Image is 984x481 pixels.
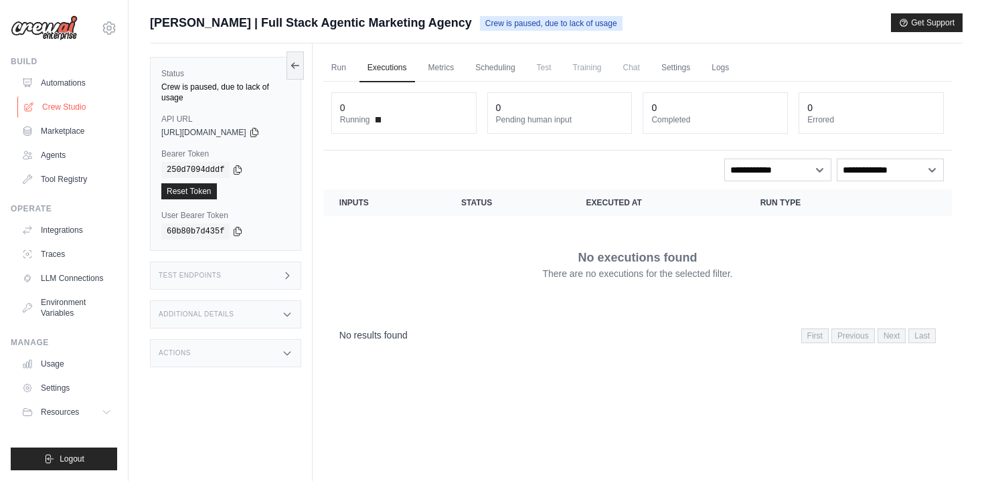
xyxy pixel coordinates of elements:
[480,16,623,31] span: Crew is paused, due to lack of usage
[807,114,935,125] dt: Errored
[161,114,290,124] label: API URL
[161,82,290,103] div: Crew is paused, due to lack of usage
[16,377,117,399] a: Settings
[16,219,117,241] a: Integrations
[16,169,117,190] a: Tool Registry
[878,328,906,343] span: Next
[420,54,463,82] a: Metrics
[323,54,354,82] a: Run
[496,114,624,125] dt: Pending human input
[16,72,117,94] a: Automations
[653,54,698,82] a: Settings
[161,210,290,221] label: User Bearer Token
[11,448,117,470] button: Logout
[161,149,290,159] label: Bearer Token
[16,401,117,423] button: Resources
[159,349,191,357] h3: Actions
[60,454,84,464] span: Logout
[578,248,697,267] p: No executions found
[11,56,117,67] div: Build
[339,328,408,342] p: No results found
[17,96,118,118] a: Crew Studio
[615,54,648,81] span: Chat is not available until the deployment is complete
[570,189,744,216] th: Executed at
[16,268,117,289] a: LLM Connections
[161,223,230,239] code: 60b80b7d435f
[16,120,117,142] a: Marketplace
[467,54,523,82] a: Scheduling
[651,101,657,114] div: 0
[323,189,952,352] section: Crew executions table
[359,54,415,82] a: Executions
[11,203,117,214] div: Operate
[801,328,936,343] nav: Pagination
[831,328,875,343] span: Previous
[161,162,230,178] code: 250d7094dddf
[161,183,217,199] a: Reset Token
[16,353,117,375] a: Usage
[565,54,610,81] span: Training is not available until the deployment is complete
[908,328,936,343] span: Last
[704,54,737,82] a: Logs
[340,114,370,125] span: Running
[340,101,345,114] div: 0
[496,101,501,114] div: 0
[11,337,117,348] div: Manage
[161,127,246,138] span: [URL][DOMAIN_NAME]
[159,272,222,280] h3: Test Endpoints
[16,292,117,324] a: Environment Variables
[807,101,813,114] div: 0
[651,114,779,125] dt: Completed
[161,68,290,79] label: Status
[445,189,570,216] th: Status
[542,267,732,280] p: There are no executions for the selected filter.
[16,145,117,166] a: Agents
[150,13,472,32] span: [PERSON_NAME] | Full Stack Agentic Marketing Agency
[16,244,117,265] a: Traces
[41,407,79,417] span: Resources
[801,328,829,343] span: First
[744,189,888,216] th: Run Type
[529,54,560,81] span: Test
[159,310,234,318] h3: Additional Details
[323,189,445,216] th: Inputs
[891,13,963,32] button: Get Support
[323,318,952,352] nav: Pagination
[11,15,78,41] img: Logo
